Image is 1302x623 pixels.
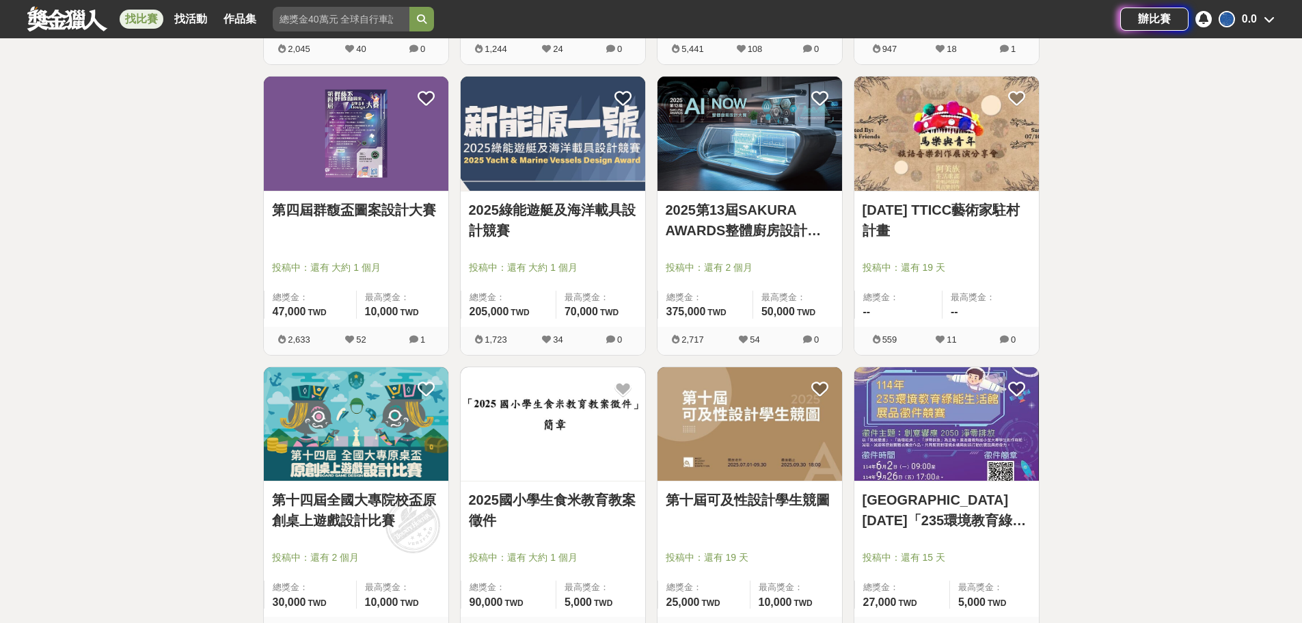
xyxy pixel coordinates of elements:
[707,308,726,317] span: TWD
[666,306,706,317] span: 375,000
[794,598,812,608] span: TWD
[666,551,834,565] span: 投稿中：還有 19 天
[759,581,834,594] span: 最高獎金：
[565,291,637,304] span: 最高獎金：
[814,44,819,54] span: 0
[1011,44,1016,54] span: 1
[1011,334,1016,345] span: 0
[485,334,507,345] span: 1,723
[947,334,956,345] span: 11
[356,44,366,54] span: 40
[947,44,956,54] span: 18
[469,551,637,565] span: 投稿中：還有 大約 1 個月
[1120,8,1189,31] a: 辦比賽
[400,598,418,608] span: TWD
[594,598,612,608] span: TWD
[958,581,1031,594] span: 最高獎金：
[565,596,592,608] span: 5,000
[863,490,1031,531] a: [GEOGRAPHIC_DATA][DATE]「235環境教育綠能生活館」展品徵件競賽
[470,306,509,317] span: 205,000
[863,306,871,317] span: --
[681,334,704,345] span: 2,717
[617,44,622,54] span: 0
[666,291,744,304] span: 總獎金：
[681,44,704,54] span: 5,441
[666,581,742,594] span: 總獎金：
[600,308,619,317] span: TWD
[400,308,418,317] span: TWD
[356,334,366,345] span: 52
[863,200,1031,241] a: [DATE] TTICC藝術家駐村計畫
[958,596,986,608] span: 5,000
[988,598,1006,608] span: TWD
[264,77,448,191] img: Cover Image
[272,490,440,531] a: 第十四屆全國大專院校盃原創桌上遊戲設計比賽
[273,291,348,304] span: 總獎金：
[470,596,503,608] span: 90,000
[504,598,523,608] span: TWD
[288,334,310,345] span: 2,633
[951,291,1031,304] span: 最高獎金：
[863,551,1031,565] span: 投稿中：還有 15 天
[863,261,1031,275] span: 投稿中：還有 19 天
[898,598,917,608] span: TWD
[666,200,834,241] a: 2025第13屆SAKURA AWARDS整體廚房設計大賽
[264,367,448,482] a: Cover Image
[863,596,897,608] span: 27,000
[485,44,507,54] span: 1,244
[666,596,700,608] span: 25,000
[814,334,819,345] span: 0
[469,490,637,531] a: 2025國小學生食米教育教案徵件
[169,10,213,29] a: 找活動
[553,334,562,345] span: 34
[308,598,326,608] span: TWD
[951,306,958,317] span: --
[273,596,306,608] span: 30,000
[120,10,163,29] a: 找比賽
[273,306,306,317] span: 47,000
[272,200,440,220] a: 第四屆群馥盃圖案設計大賽
[553,44,562,54] span: 24
[365,596,398,608] span: 10,000
[761,306,795,317] span: 50,000
[470,581,547,594] span: 總獎金：
[657,367,842,482] a: Cover Image
[657,77,842,191] img: Cover Image
[365,306,398,317] span: 10,000
[565,306,598,317] span: 70,000
[420,44,425,54] span: 0
[750,334,759,345] span: 54
[469,200,637,241] a: 2025綠能遊艇及海洋載具設計競賽
[797,308,815,317] span: TWD
[272,551,440,565] span: 投稿中：還有 2 個月
[666,261,834,275] span: 投稿中：還有 2 個月
[882,334,897,345] span: 559
[420,334,425,345] span: 1
[617,334,622,345] span: 0
[863,581,941,594] span: 總獎金：
[657,367,842,481] img: Cover Image
[882,44,897,54] span: 947
[666,490,834,510] a: 第十屆可及性設計學生競圖
[761,291,834,304] span: 最高獎金：
[1220,12,1234,26] img: Avatar
[854,367,1039,481] img: Cover Image
[218,10,262,29] a: 作品集
[759,596,792,608] span: 10,000
[701,598,720,608] span: TWD
[365,581,440,594] span: 最高獎金：
[461,367,645,482] a: Cover Image
[511,308,529,317] span: TWD
[461,77,645,191] img: Cover Image
[854,77,1039,191] img: Cover Image
[469,261,637,275] span: 投稿中：還有 大約 1 個月
[288,44,310,54] span: 2,045
[748,44,763,54] span: 108
[854,367,1039,482] a: Cover Image
[272,261,440,275] span: 投稿中：還有 大約 1 個月
[1242,11,1257,27] div: 0.0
